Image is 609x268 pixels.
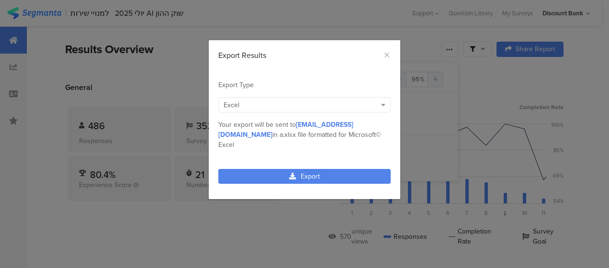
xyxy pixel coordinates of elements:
[218,120,391,150] div: Your export will be sent to in a
[383,50,391,61] button: Close
[218,50,391,61] div: Export Results
[224,100,239,110] span: Excel
[218,130,381,150] span: .xlsx file formatted for Microsoft© Excel
[218,120,353,140] span: [EMAIL_ADDRESS][DOMAIN_NAME]
[209,40,400,199] div: dialog
[218,169,391,184] a: Export
[218,80,391,90] div: Export Type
